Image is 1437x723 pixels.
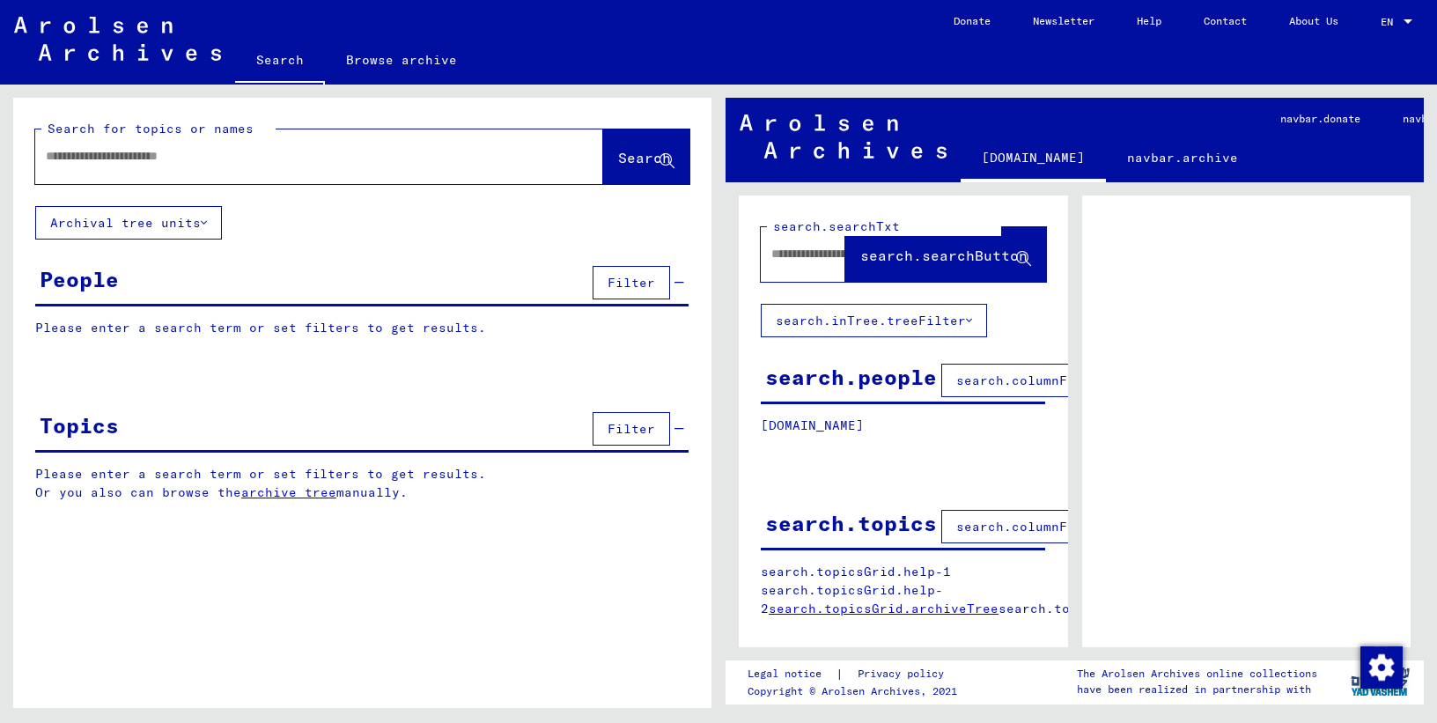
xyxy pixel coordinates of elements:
a: Privacy policy [844,665,965,683]
span: EN [1381,16,1400,28]
button: search.columnFilter.filter [941,510,1176,543]
a: archive tree [241,484,336,500]
img: Change consent [1360,646,1403,689]
p: Please enter a search term or set filters to get results. Or you also can browse the manually. [35,465,689,502]
button: Filter [593,412,670,446]
p: Copyright © Arolsen Archives, 2021 [748,683,965,699]
span: search.columnFilter.filter [956,373,1161,388]
a: navbar.donate [1259,98,1382,140]
div: Topics [40,409,119,441]
span: search.searchButton [860,247,1028,264]
div: People [40,263,119,295]
span: search.columnFilter.filter [956,519,1161,535]
button: search.searchButton [845,227,1046,282]
button: Search [603,129,689,184]
a: Legal notice [748,665,836,683]
p: Please enter a search term or set filters to get results. [35,319,689,337]
button: search.columnFilter.filter [941,364,1176,397]
mat-label: Search for topics or names [48,121,254,136]
p: [DOMAIN_NAME] [761,417,1045,435]
img: Arolsen_neg.svg [740,114,947,159]
a: Search [235,39,325,85]
mat-label: search.searchTxt [773,218,900,234]
a: [DOMAIN_NAME] [961,136,1106,182]
span: Search [618,149,671,166]
div: search.people [765,361,937,393]
div: | [748,665,965,683]
p: The Arolsen Archives online collections [1077,666,1317,682]
div: Change consent [1360,646,1402,688]
a: search.topicsGrid.archiveTree [769,601,999,616]
button: search.inTree.treeFilter [761,304,987,337]
button: Filter [593,266,670,299]
p: have been realized in partnership with [1077,682,1317,697]
span: Filter [608,421,655,437]
p: search.topicsGrid.help-1 search.topicsGrid.help-2 search.topicsGrid.manually. [761,563,1046,618]
img: yv_logo.png [1347,660,1413,704]
span: Filter [608,275,655,291]
a: Browse archive [325,39,478,81]
img: Arolsen_neg.svg [14,17,221,61]
div: search.topics [765,507,937,539]
a: navbar.archive [1106,136,1259,179]
button: Archival tree units [35,206,222,240]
